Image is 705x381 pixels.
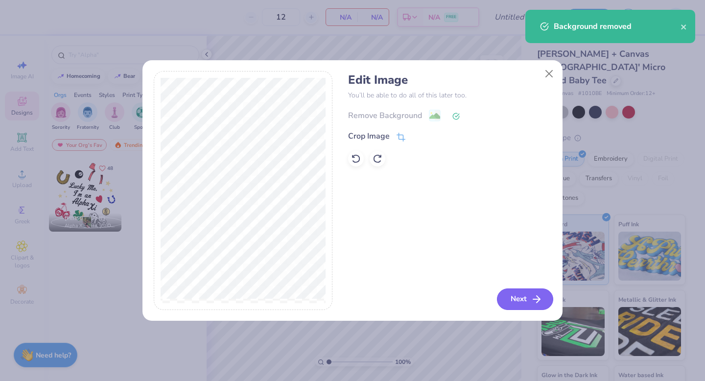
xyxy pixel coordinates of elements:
button: close [681,21,687,32]
div: Crop Image [348,130,390,142]
button: Close [540,64,559,83]
button: Next [497,288,553,310]
p: You’ll be able to do all of this later too. [348,90,551,100]
h4: Edit Image [348,73,551,87]
div: Background removed [554,21,681,32]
